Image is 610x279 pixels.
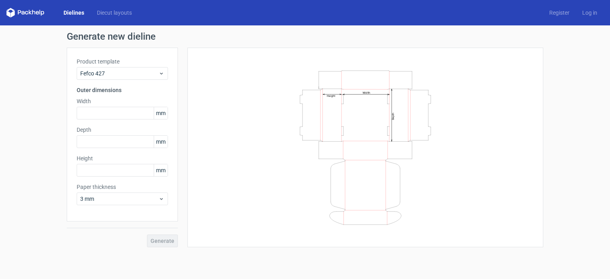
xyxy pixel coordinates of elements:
h3: Outer dimensions [77,86,168,94]
span: 3 mm [80,195,158,203]
label: Paper thickness [77,183,168,191]
span: mm [154,136,168,148]
label: Width [77,97,168,105]
text: Height [327,94,335,97]
span: mm [154,164,168,176]
h1: Generate new dieline [67,32,543,41]
label: Product template [77,58,168,65]
text: Width [363,90,370,94]
label: Height [77,154,168,162]
span: Fefco 427 [80,69,158,77]
a: Register [543,9,576,17]
a: Diecut layouts [91,9,138,17]
span: mm [154,107,168,119]
a: Dielines [57,9,91,17]
a: Log in [576,9,604,17]
label: Depth [77,126,168,134]
text: Depth [392,112,395,119]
